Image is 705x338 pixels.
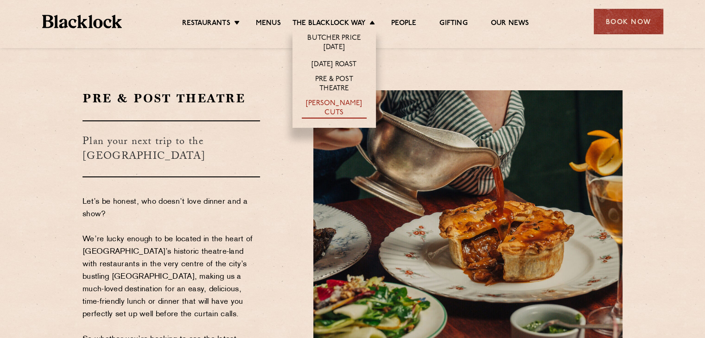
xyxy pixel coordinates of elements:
[182,19,230,29] a: Restaurants
[302,99,367,119] a: [PERSON_NAME] Cuts
[439,19,467,29] a: Gifting
[42,15,122,28] img: BL_Textured_Logo-footer-cropped.svg
[302,75,367,94] a: Pre & Post Theatre
[302,34,367,53] a: Butcher Price [DATE]
[391,19,416,29] a: People
[83,90,260,106] h2: Pre & Post Theatre
[594,9,663,34] div: Book Now
[311,60,356,70] a: [DATE] Roast
[491,19,529,29] a: Our News
[83,120,260,177] h3: Plan your next trip to the [GEOGRAPHIC_DATA]
[292,19,366,29] a: The Blacklock Way
[256,19,281,29] a: Menus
